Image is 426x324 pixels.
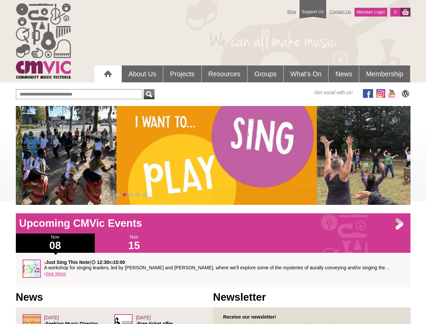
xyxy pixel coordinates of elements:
[224,190,238,200] a: • • •
[163,65,201,82] a: Projects
[326,6,354,18] a: Contact Us
[213,291,410,304] h1: Newsletter
[284,65,329,82] a: What's On
[97,260,109,265] strong: 12:30
[16,234,95,253] div: Nov
[314,89,353,96] span: Get social with us!
[390,8,400,17] a: 0
[122,65,163,82] a: About Us
[284,6,300,18] a: Blog
[376,89,385,98] img: icon-instagram.png
[95,240,174,251] h1: 15
[359,65,410,82] a: Membership
[248,65,283,82] a: Groups
[95,234,174,253] div: Nov
[220,202,317,208] a: Always was, always will be Aboriginal Land
[46,271,66,276] a: See More
[136,315,151,320] span: [DATE]
[16,3,71,79] img: cmvic_logo.png
[16,291,213,304] h1: News
[16,240,95,251] h1: 08
[113,260,125,265] strong: 15:00
[354,8,387,17] a: Member Login
[329,65,359,82] a: News
[46,260,90,265] strong: Just Sing This Note
[220,192,404,202] h2: ›
[223,314,276,320] strong: Receive our newsletter!
[44,260,404,270] p: › | to A workshop for singing leaders, led by [PERSON_NAME] and [PERSON_NAME], where we'll explor...
[16,217,410,230] h1: Upcoming CMVic Events
[23,260,404,280] div: ›
[44,315,59,320] span: [DATE]
[400,89,410,98] img: CMVic Blog
[202,65,248,82] a: Resources
[23,260,41,278] img: Rainbow-notes.jpg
